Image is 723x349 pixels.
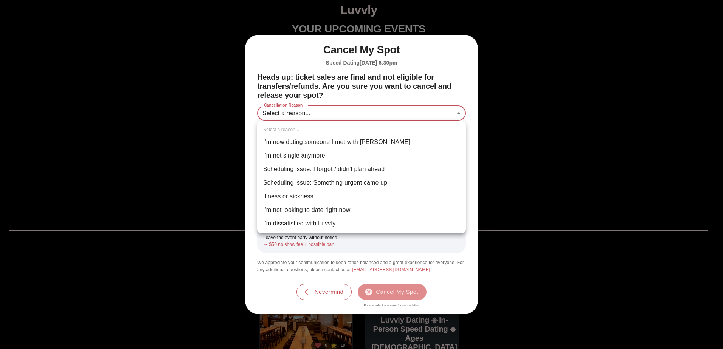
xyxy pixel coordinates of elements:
[257,190,466,203] li: Illness or sickness
[257,149,466,162] li: I'm not single anymore
[257,203,466,217] li: I'm not looking to date right now
[257,135,466,149] li: I'm now dating someone I met with [PERSON_NAME]
[257,162,466,176] li: Scheduling issue: I forgot / didn't plan ahead
[257,217,466,230] li: I'm dissatisfied with Luvvly
[257,176,466,190] li: Scheduling issue: Something urgent came up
